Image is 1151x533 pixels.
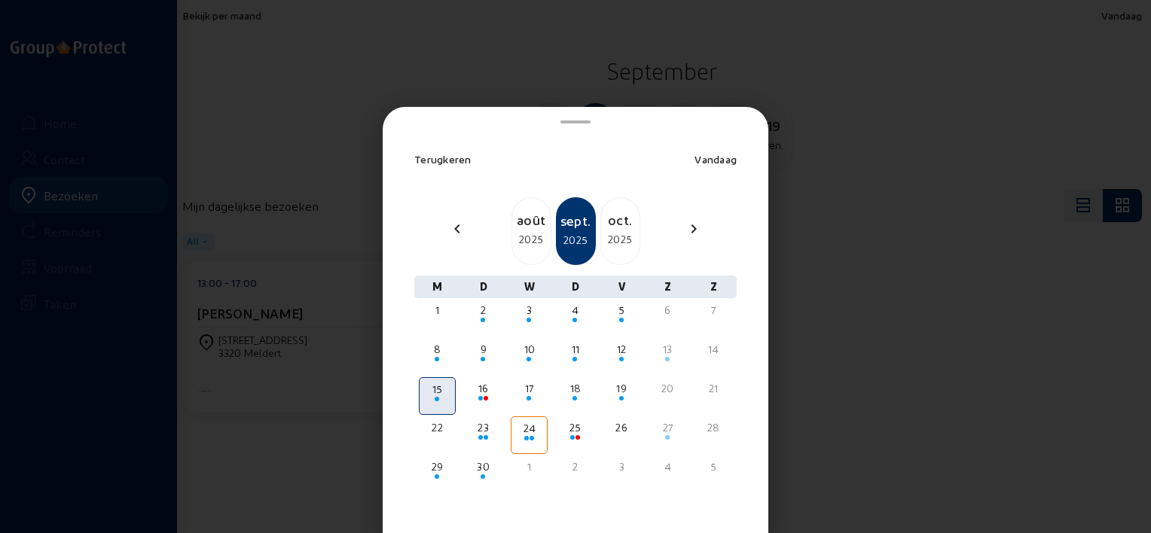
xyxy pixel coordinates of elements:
div: 24 [513,421,545,436]
div: 4 [651,459,685,474]
div: 8 [420,342,454,357]
div: D [460,276,506,298]
div: 22 [420,420,454,435]
div: 1 [420,303,454,318]
div: 26 [605,420,639,435]
div: W [506,276,552,298]
div: 2 [558,459,592,474]
div: 12 [605,342,639,357]
div: 23 [466,420,500,435]
span: Vandaag [695,153,737,166]
div: Z [645,276,691,298]
div: 17 [512,381,546,396]
div: 9 [466,342,500,357]
div: 2025 [601,230,640,248]
div: 27 [651,420,685,435]
div: 13 [651,342,685,357]
mat-icon: chevron_right [685,220,703,238]
div: 2025 [557,231,594,249]
div: 25 [558,420,592,435]
div: 5 [605,303,639,318]
div: 2025 [512,230,551,248]
div: 3 [512,303,546,318]
div: D [552,276,598,298]
div: V [599,276,645,298]
div: oct. [601,209,640,230]
div: 30 [466,459,500,474]
div: M [414,276,460,298]
div: sept. [557,210,594,231]
div: 7 [697,303,731,318]
div: août [512,209,551,230]
div: 19 [605,381,639,396]
div: Z [691,276,737,298]
div: 18 [558,381,592,396]
mat-icon: chevron_left [448,220,466,238]
div: 1 [512,459,546,474]
div: 14 [697,342,731,357]
div: 29 [420,459,454,474]
div: 15 [421,382,453,397]
div: 10 [512,342,546,357]
div: 21 [697,381,731,396]
div: 5 [697,459,731,474]
div: 6 [651,303,685,318]
div: 3 [605,459,639,474]
div: 16 [466,381,500,396]
div: 20 [651,381,685,396]
div: 11 [558,342,592,357]
div: 2 [466,303,500,318]
div: 4 [558,303,592,318]
span: Terugkeren [414,153,472,166]
div: 28 [697,420,731,435]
